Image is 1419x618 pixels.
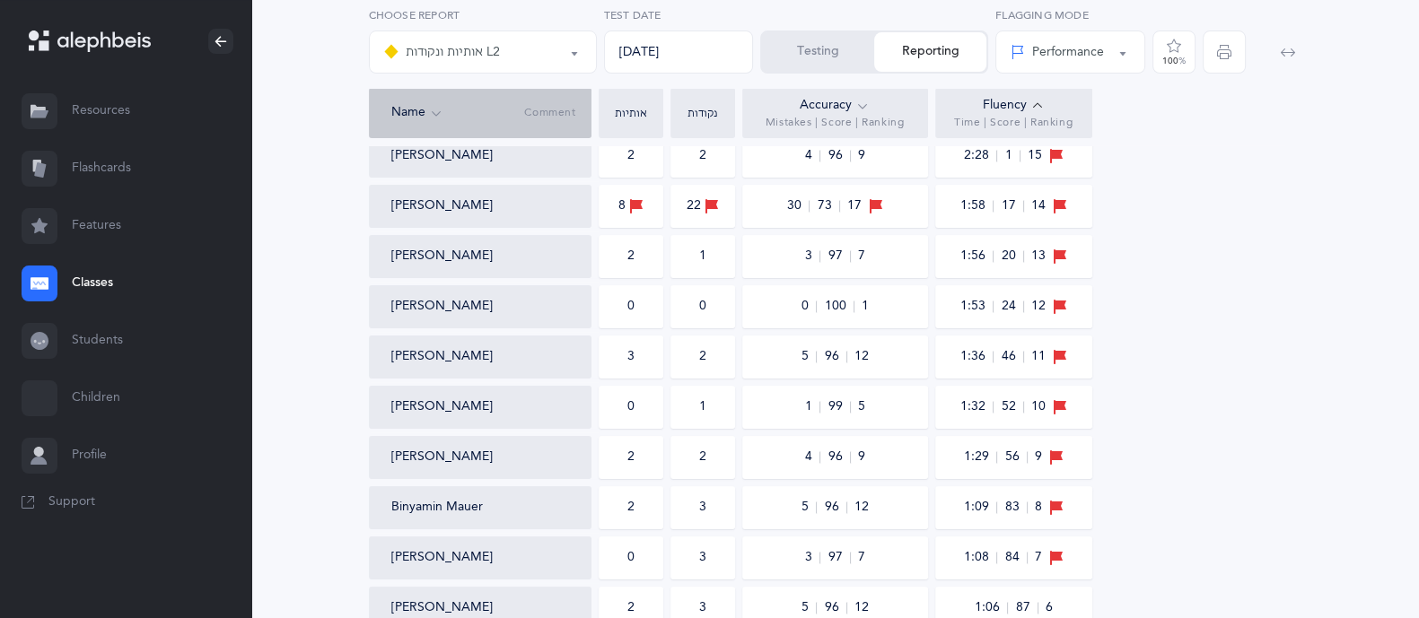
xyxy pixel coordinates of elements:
label: Flagging Mode [995,7,1145,23]
span: 97 [828,250,851,262]
span: 4 [804,451,820,463]
div: [DATE] [604,30,754,74]
div: 3 [699,599,706,617]
div: Performance [1011,43,1104,62]
div: 3 [627,348,635,366]
div: 0 [699,298,706,316]
span: 12 [854,599,869,617]
span: Support [48,493,95,511]
div: 1 [699,248,706,265]
span: 87 [1015,602,1038,614]
div: Name [391,103,525,123]
span: 1 [804,401,820,413]
button: [PERSON_NAME] [391,248,493,265]
div: Accuracy [800,96,870,116]
span: 4 [804,150,820,161]
span: Comment [524,106,575,120]
span: 11 [1031,348,1046,366]
span: 1:36 [959,351,994,362]
span: 1:09 [963,501,997,513]
div: 0 [627,298,635,316]
button: [PERSON_NAME] [391,398,493,416]
div: 1 [699,398,706,416]
span: 1:29 [963,451,997,463]
span: 7 [858,549,865,567]
button: [PERSON_NAME] [391,298,493,316]
div: 0 [627,549,635,567]
span: 8 [1035,499,1042,517]
div: 2 [627,499,635,517]
span: 56 [1004,451,1028,463]
span: 5 [801,501,817,513]
div: Fluency [983,96,1045,116]
span: 17 [847,197,862,215]
span: % [1178,56,1186,66]
span: 73 [817,200,840,212]
span: 20 [1001,250,1024,262]
span: 1:08 [963,552,997,563]
span: 0 [801,300,817,312]
span: 7 [858,248,865,265]
div: 22 [687,196,719,216]
span: 9 [858,448,865,466]
span: 46 [1001,351,1024,362]
span: 14 [1031,197,1046,215]
span: 1:58 [959,200,994,212]
span: 1 [1004,150,1020,161]
span: 12 [854,348,869,366]
button: [PERSON_NAME] [391,147,493,165]
button: 100% [1152,30,1196,74]
button: [PERSON_NAME] [391,599,493,617]
span: 97 [828,552,851,563]
div: 2 [699,147,706,165]
span: 12 [854,499,869,517]
span: 3 [804,250,820,262]
div: 0 [627,398,635,416]
span: 96 [828,451,851,463]
span: 6 [1046,599,1053,617]
span: 2:28 [963,150,997,161]
span: 24 [1001,300,1024,312]
button: [PERSON_NAME] [391,448,493,466]
span: 96 [824,501,847,513]
span: 7 [1035,549,1042,567]
button: [PERSON_NAME] [391,549,493,567]
div: 2 [627,248,635,265]
span: 5 [801,602,817,614]
span: 1 [862,298,869,316]
span: 96 [828,150,851,161]
span: 1:06 [974,602,1008,614]
div: 3 [699,499,706,517]
span: 9 [1035,448,1042,466]
label: Choose report [369,7,597,23]
span: 1:53 [959,300,994,312]
div: 2 [627,599,635,617]
div: 2 [627,448,635,466]
div: נקודות [675,108,731,118]
span: 9 [858,147,865,165]
label: Test Date [604,7,754,23]
span: 3 [804,552,820,563]
button: [PERSON_NAME] [391,197,493,215]
span: 83 [1004,501,1028,513]
span: 52 [1001,401,1024,413]
div: 2 [699,448,706,466]
span: 13 [1031,248,1046,265]
span: 5 [801,351,817,362]
button: Binyamin Mauer [391,499,483,517]
button: [PERSON_NAME] [391,348,493,366]
span: 30 [786,200,810,212]
span: 96 [824,602,847,614]
span: 1:32 [959,401,994,413]
div: 3 [699,549,706,567]
span: 96 [824,351,847,362]
span: 12 [1031,298,1046,316]
div: 2 [699,348,706,366]
span: 100 [824,300,854,312]
div: אותיות [603,108,659,118]
div: 100 [1162,57,1186,65]
div: 8 [618,196,644,216]
button: Testing [762,32,874,72]
button: Performance [995,30,1145,74]
span: 5 [858,398,865,416]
